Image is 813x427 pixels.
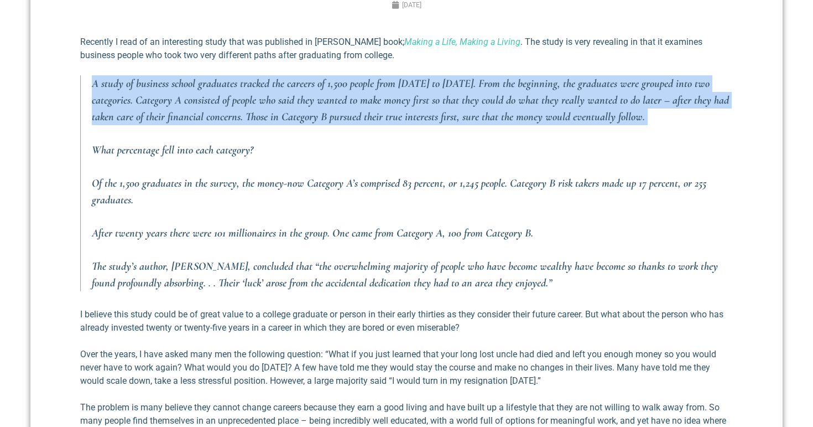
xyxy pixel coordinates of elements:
p: After twenty years there were 101 millionaires in the group. One came from Category A, 100 from C... [92,225,733,241]
p: Over the years, I have asked many men the following question: “What if you just learned that your... [80,348,733,388]
time: [DATE] [402,1,421,9]
p: The study’s author, [PERSON_NAME], concluded that “the overwhelming majority of people who have b... [92,258,733,291]
p: Recently I read of an interesting study that was published in [PERSON_NAME] book; . The study is ... [80,35,733,62]
p: I believe this study could be of great value to a college graduate or person in their early thirt... [80,308,733,335]
p: Of the 1,500 graduates in the survey, the money-now Category A’s comprised 83 percent, or 1,245 p... [92,175,733,208]
a: Making a Life, Making a Living [404,37,520,47]
p: A study of business school graduates tracked the careers of 1,500 people from [DATE] to [DATE]. F... [92,75,733,125]
p: What percentage fell into each category? [92,142,733,158]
